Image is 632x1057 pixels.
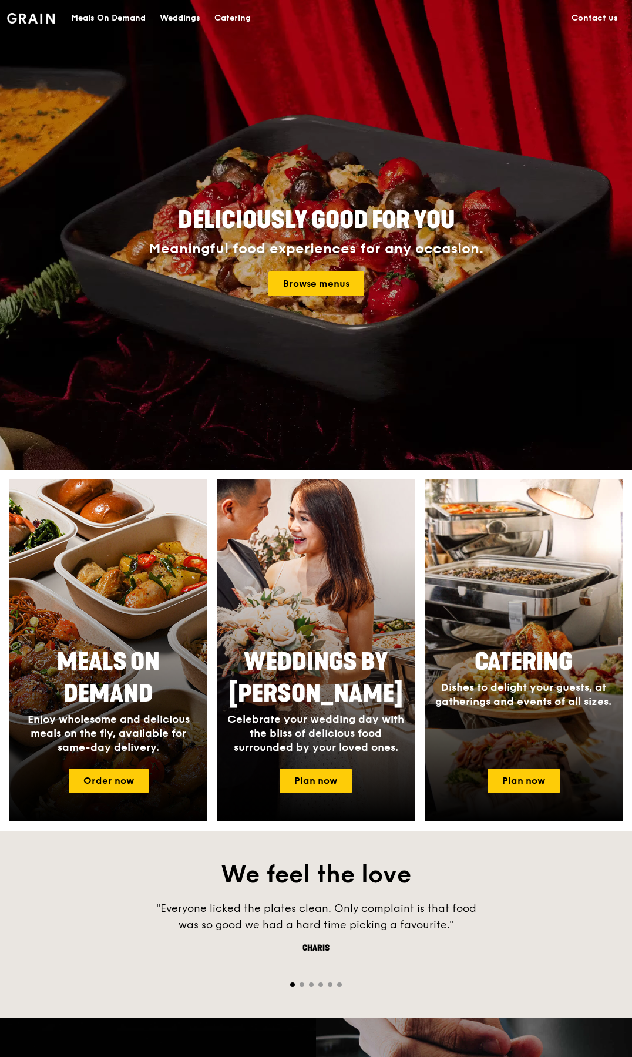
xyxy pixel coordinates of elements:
[475,648,573,676] span: Catering
[178,206,455,234] span: Deliciously good for you
[227,713,404,754] span: Celebrate your wedding day with the bliss of delicious food surrounded by your loved ones.
[564,1,625,36] a: Contact us
[140,942,492,954] div: Charis
[309,982,314,987] span: Go to slide 3
[69,769,149,793] a: Order now
[105,241,527,257] div: Meaningful food experiences for any occasion.
[328,982,332,987] span: Go to slide 5
[153,1,207,36] a: Weddings
[425,479,623,821] a: CateringDishes to delight your guests, at gatherings and events of all sizes.Plan now
[337,982,342,987] span: Go to slide 6
[28,713,190,754] span: Enjoy wholesome and delicious meals on the fly, available for same-day delivery.
[229,648,403,708] span: Weddings by [PERSON_NAME]
[488,769,560,793] a: Plan now
[425,479,623,821] img: catering-card.e1cfaf3e.jpg
[280,769,352,793] a: Plan now
[7,13,55,24] img: Grain
[268,271,364,296] a: Browse menus
[9,479,207,821] img: meals-on-demand-card.d2b6f6db.png
[57,648,160,708] span: Meals On Demand
[217,479,415,821] a: Weddings by [PERSON_NAME]Celebrate your wedding day with the bliss of delicious food surrounded b...
[160,1,200,36] div: Weddings
[207,1,258,36] a: Catering
[217,479,415,821] img: weddings-card.4f3003b8.jpg
[435,681,611,708] span: Dishes to delight your guests, at gatherings and events of all sizes.
[318,982,323,987] span: Go to slide 4
[214,1,251,36] div: Catering
[290,982,295,987] span: Go to slide 1
[71,1,146,36] div: Meals On Demand
[9,479,207,821] a: Meals On DemandEnjoy wholesome and delicious meals on the fly, available for same-day delivery.Or...
[140,900,492,933] div: "Everyone licked the plates clean. Only complaint is that food was so good we had a hard time pic...
[300,982,304,987] span: Go to slide 2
